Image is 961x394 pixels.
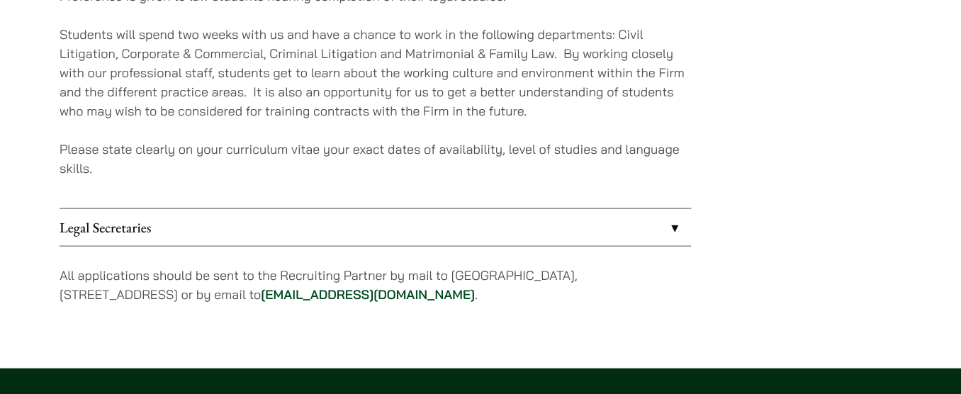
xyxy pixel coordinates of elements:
p: Students will spend two weeks with us and have a chance to work in the following departments: Civ... [60,25,691,120]
a: [EMAIL_ADDRESS][DOMAIN_NAME] [261,286,475,303]
p: All applications should be sent to the Recruiting Partner by mail to [GEOGRAPHIC_DATA], [STREET_A... [60,266,691,304]
a: Legal Secretaries [60,209,691,246]
p: Please state clearly on your curriculum vitae your exact dates of availability, level of studies ... [60,140,691,178]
